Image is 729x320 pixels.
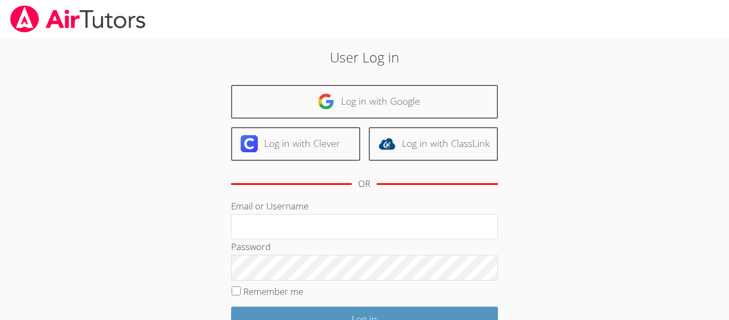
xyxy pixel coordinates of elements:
img: airtutors_banner-c4298cdbf04f3fff15de1276eac7730deb9818008684d7c2e4769d2f7ddbe033.png [9,5,147,33]
label: Remember me [243,285,303,298]
label: Email or Username [231,200,308,212]
img: google-logo-50288ca7cdecda66e5e0955fdab243c47b7ad437acaf1139b6f446037453330a.svg [318,93,335,110]
a: Log in with Google [231,85,498,119]
img: clever-logo-6eab21bc6e7a338710f1a6ff85c0baf02591cd810cc4098c63d3a4b26e2feb20.svg [241,135,258,152]
img: classlink-logo-d6bb404cc1216ec64c9a2012d9dc4662098be43eaf13dc465df04b49fa7ab582.svg [378,135,395,152]
div: OR [358,176,370,192]
h2: User Log in [168,47,561,67]
a: Log in with Clever [231,127,360,161]
label: Password [231,240,271,253]
a: Log in with ClassLink [369,127,498,161]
